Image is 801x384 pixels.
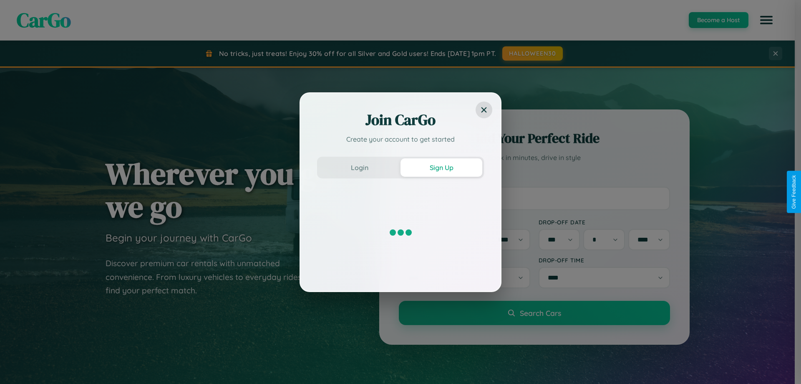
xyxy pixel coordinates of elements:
button: Sign Up [400,158,482,177]
iframe: Intercom live chat [8,356,28,376]
p: Create your account to get started [317,134,484,144]
div: Give Feedback [791,175,797,209]
button: Login [319,158,400,177]
h2: Join CarGo [317,110,484,130]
